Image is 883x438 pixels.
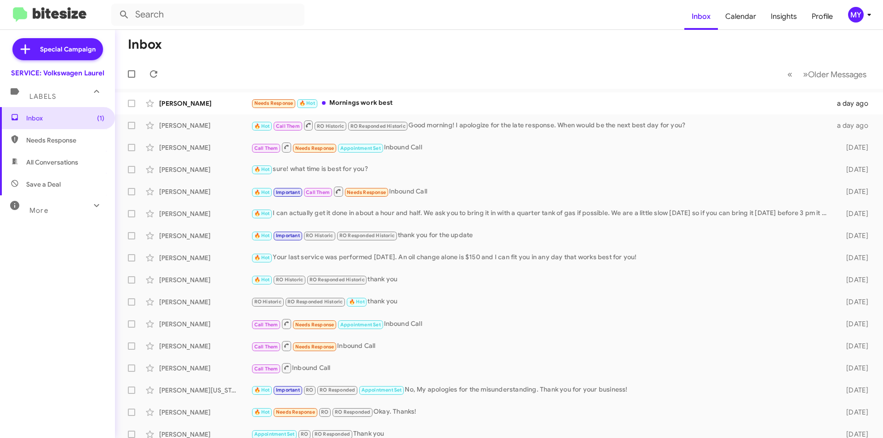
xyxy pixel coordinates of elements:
span: 🔥 Hot [254,255,270,261]
div: I can actually get it done in about a hour and half. We ask you to bring it in with a quarter tan... [251,208,831,219]
span: Needs Response [295,145,334,151]
span: Inbox [26,114,104,123]
div: thank you [251,274,831,285]
span: RO [301,431,308,437]
span: Save a Deal [26,180,61,189]
div: [PERSON_NAME] [159,231,251,240]
span: 🔥 Hot [299,100,315,106]
span: 🔥 Hot [254,189,270,195]
div: sure! what time is best for you? [251,164,831,175]
span: Needs Response [254,100,293,106]
span: 🔥 Hot [254,210,270,216]
button: MY [840,7,873,23]
span: Appointment Set [340,145,381,151]
nav: Page navigation example [782,65,872,84]
span: RO Historic [254,299,281,305]
div: [PERSON_NAME] [159,364,251,373]
div: [DATE] [831,297,876,307]
a: Profile [804,3,840,30]
div: a day ago [831,121,876,130]
span: RO Responded [320,387,355,393]
button: Next [797,65,872,84]
span: RO Responded Historic [339,233,395,239]
div: Inbound Call [251,318,831,330]
span: 🔥 Hot [254,409,270,415]
span: Appointment Set [340,322,381,328]
div: [PERSON_NAME] [159,209,251,218]
span: 🔥 Hot [254,166,270,172]
h1: Inbox [128,37,162,52]
span: Needs Response [26,136,104,145]
div: thank you for the update [251,230,831,241]
span: Labels [29,92,56,101]
a: Special Campaign [12,38,103,60]
div: thank you [251,296,831,307]
span: RO [306,387,313,393]
span: RO [321,409,328,415]
span: Call Them [276,123,300,129]
span: RO Historic [317,123,344,129]
span: Important [276,189,300,195]
div: [PERSON_NAME] [159,253,251,262]
span: 🔥 Hot [254,277,270,283]
span: RO Responded Historic [287,299,343,305]
span: Needs Response [295,322,334,328]
span: Older Messages [808,69,866,80]
div: [DATE] [831,143,876,152]
span: Needs Response [347,189,386,195]
div: No, My apologies for the misunderstanding. Thank you for your business! [251,385,831,395]
div: [PERSON_NAME] [159,319,251,329]
div: Inbound Call [251,340,831,352]
div: Inbound Call [251,362,831,374]
span: RO Historic [306,233,333,239]
div: [PERSON_NAME] [159,143,251,152]
span: Call Them [254,344,278,350]
input: Search [111,4,304,26]
span: All Conversations [26,158,78,167]
div: [PERSON_NAME] [159,99,251,108]
div: [PERSON_NAME][US_STATE] [159,386,251,395]
span: Important [276,387,300,393]
div: [DATE] [831,187,876,196]
span: (1) [97,114,104,123]
div: [PERSON_NAME] [159,165,251,174]
div: [PERSON_NAME] [159,121,251,130]
span: » [803,68,808,80]
div: Inbound Call [251,186,831,197]
div: Good morning! I apologize for the late response. When would be the next best day for you? [251,119,831,131]
span: Needs Response [276,409,315,415]
div: [DATE] [831,386,876,395]
span: Needs Response [295,344,334,350]
span: Call Them [306,189,330,195]
a: Insights [763,3,804,30]
span: RO Responded Historic [310,277,365,283]
div: [DATE] [831,231,876,240]
div: [DATE] [831,165,876,174]
div: Mornings work best [251,98,831,108]
div: [PERSON_NAME] [159,341,251,351]
span: 🔥 Hot [254,387,270,393]
span: RO Responded [315,431,350,437]
div: [PERSON_NAME] [159,408,251,417]
div: [DATE] [831,408,876,417]
div: Okay. Thanks! [251,407,831,417]
span: 🔥 Hot [254,233,270,239]
a: Inbox [684,3,718,30]
span: RO Historic [276,277,303,283]
div: MY [848,7,864,23]
div: [DATE] [831,209,876,218]
span: Appointment Set [254,431,295,437]
span: Appointment Set [361,387,402,393]
div: [PERSON_NAME] [159,297,251,307]
span: 🔥 Hot [254,123,270,129]
div: [DATE] [831,319,876,329]
a: Calendar [718,3,763,30]
span: « [787,68,792,80]
span: Call Them [254,145,278,151]
div: [PERSON_NAME] [159,275,251,284]
span: RO Responded Historic [350,123,406,129]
